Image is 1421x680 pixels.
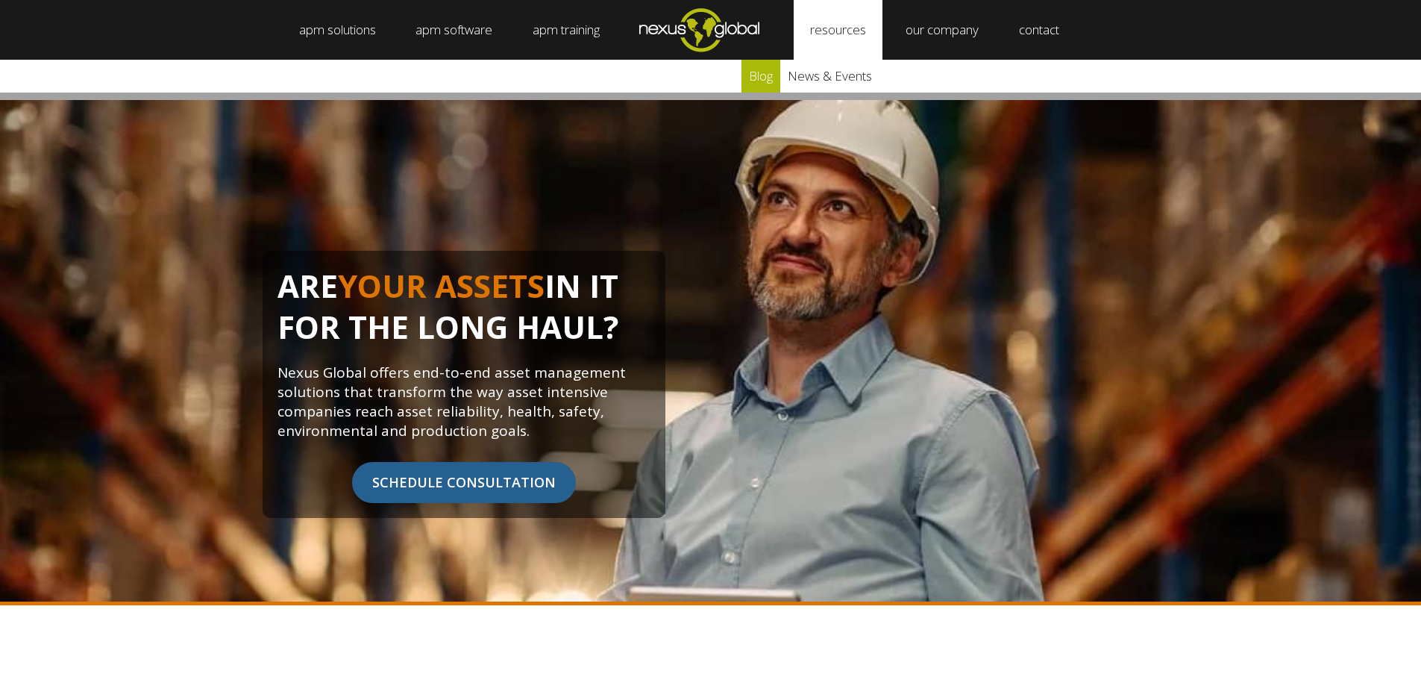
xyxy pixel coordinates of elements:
[338,264,545,307] span: YOUR ASSETS
[277,363,650,440] p: Nexus Global offers end-to-end asset management solutions that transform the way asset intensive ...
[277,266,650,363] h1: ARE IN IT FOR THE LONG HAUL?
[741,60,780,93] a: blog
[352,462,576,503] span: SCHEDULE CONSULTATION
[780,60,879,93] a: news & events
